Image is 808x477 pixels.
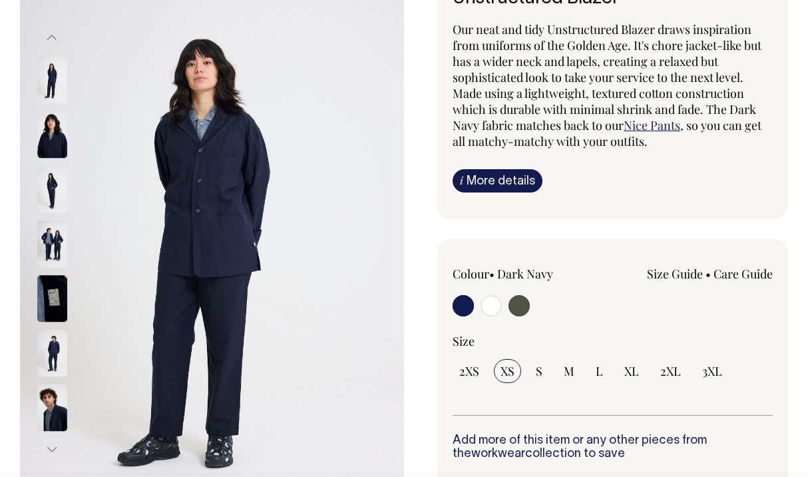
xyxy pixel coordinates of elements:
input: S [529,359,549,383]
a: Nice Pants [624,117,680,133]
span: 3XL [702,363,722,379]
img: dark-navy [37,221,67,267]
span: , so you can get all matchy-matchy with your outfits. [453,117,761,149]
img: dark-navy [37,275,67,322]
span: • [706,266,711,282]
img: dark-navy [37,384,67,431]
img: dark-navy [37,57,67,103]
input: XS [494,359,521,383]
span: i [460,173,463,187]
label: Dark Navy [497,266,553,282]
img: dark-navy [37,330,67,376]
span: 2XL [660,363,681,379]
a: workwear [471,448,525,460]
div: Size [453,333,773,349]
span: • [489,266,495,282]
input: 3XL [696,359,729,383]
input: M [557,359,581,383]
span: 2XS [459,363,479,379]
div: Colour [453,266,580,282]
input: XL [618,359,646,383]
input: 2XL [654,359,688,383]
span: L [596,363,603,379]
a: Size Guide [647,266,703,282]
h6: Add more of this item or any other pieces from the collection to save [453,434,773,461]
a: Care Guide [713,266,773,282]
span: XS [501,363,514,379]
button: Previous [42,23,62,53]
span: XL [624,363,639,379]
span: S [536,363,542,379]
span: M [564,363,574,379]
img: dark-navy [37,166,67,213]
img: dark-navy [37,111,67,158]
a: iMore details [453,169,542,193]
button: Next [42,435,62,465]
span: Our neat and tidy Unstructured Blazer draws inspiration from uniforms of the Golden Age. It's cho... [453,21,761,133]
input: L [589,359,610,383]
input: 2XS [453,359,486,383]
